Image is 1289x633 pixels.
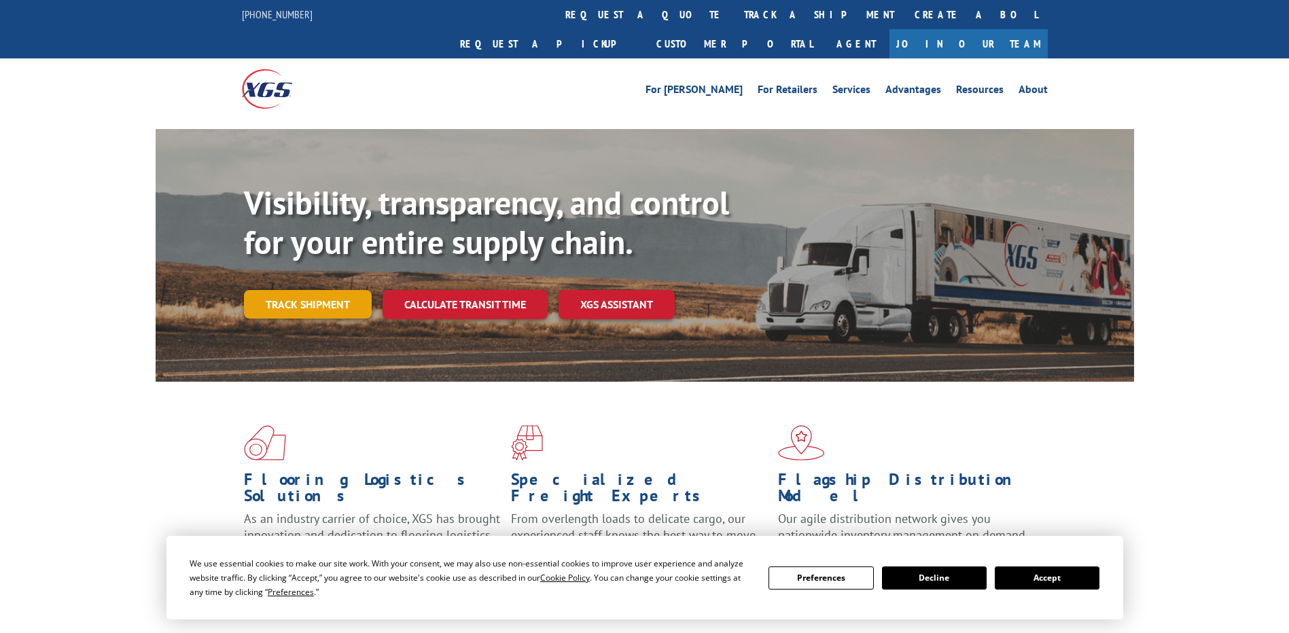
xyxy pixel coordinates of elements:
[511,425,543,460] img: xgs-icon-focused-on-flooring-red
[995,566,1099,590] button: Accept
[758,84,817,99] a: For Retailers
[769,566,873,590] button: Preferences
[889,29,1048,58] a: Join Our Team
[882,566,987,590] button: Decline
[778,511,1028,543] span: Our agile distribution network gives you nationwide inventory management on demand.
[383,290,548,319] a: Calculate transit time
[778,425,825,460] img: xgs-icon-flagship-distribution-model-red
[511,471,768,511] h1: Specialized Freight Experts
[511,511,768,571] p: From overlength loads to delicate cargo, our experienced staff knows the best way to move your fr...
[646,84,743,99] a: For [PERSON_NAME]
[244,425,286,460] img: xgs-icon-total-supply-chain-intelligence-red
[244,511,500,559] span: As an industry carrier of choice, XGS has brought innovation and dedication to flooring logistics...
[244,471,501,511] h1: Flooring Logistics Solutions
[540,572,590,583] span: Cookie Policy
[268,586,314,598] span: Preferences
[559,290,675,319] a: XGS ASSISTANT
[242,7,313,21] a: [PHONE_NUMBER]
[166,536,1123,619] div: Cookie Consent Prompt
[823,29,889,58] a: Agent
[190,556,752,599] div: We use essential cookies to make our site work. With your consent, we may also use non-essential ...
[832,84,870,99] a: Services
[1019,84,1048,99] a: About
[244,181,729,263] b: Visibility, transparency, and control for your entire supply chain.
[646,29,823,58] a: Customer Portal
[778,471,1035,511] h1: Flagship Distribution Model
[956,84,1004,99] a: Resources
[450,29,646,58] a: Request a pickup
[244,290,372,319] a: Track shipment
[885,84,941,99] a: Advantages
